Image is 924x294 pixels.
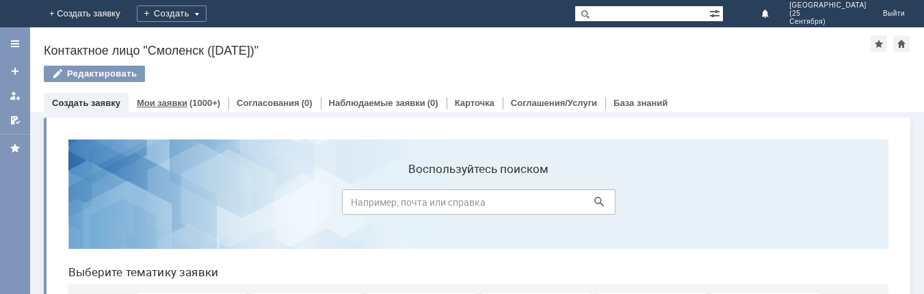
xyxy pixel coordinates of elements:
[4,60,26,82] a: Создать заявку
[613,98,668,108] a: База знаний
[302,98,313,108] div: (0)
[83,195,185,215] span: 1 линия поддержки МБК
[44,44,871,57] div: Контактное лицо "Смоленск ([DATE])"
[424,164,533,246] button: 3. Отдел логистики
[654,164,763,246] button: 5. Административно-хозяйственный отдел
[789,18,867,26] span: Сентября)
[427,98,438,108] div: (0)
[543,200,644,210] span: 4. Маркетинг
[658,195,759,215] span: 5. Административно-хозяйственный отдел
[539,164,648,246] button: 4. Маркетинг
[428,200,529,210] span: 3. Отдел логистики
[285,34,558,47] label: Воспользуйтесь поиском
[709,6,723,19] span: Расширенный поиск
[871,36,887,52] div: Добавить в избранное
[309,164,419,246] button: 2. Контрольно-ревизионный отдел
[329,98,425,108] a: Наблюдаемые заявки
[79,164,189,246] button: 1 линия поддержки МБК
[11,137,831,150] header: Выберите тематику заявки
[789,1,867,10] span: [GEOGRAPHIC_DATA]
[198,189,300,220] span: 1 линия поддержки мбк (Проблемы с интернет-заказами)
[237,98,300,108] a: Согласования
[313,195,414,215] span: 2. Контрольно-ревизионный отдел
[893,36,910,52] div: Сделать домашней страницей
[285,61,558,86] input: Например, почта или справка
[189,98,220,108] div: (1000+)
[4,85,26,107] a: Мои заявки
[137,5,207,22] div: Создать
[4,109,26,131] a: Мои согласования
[789,10,867,18] span: (25
[455,98,494,108] a: Карточка
[511,98,597,108] a: Соглашения/Услуги
[52,98,120,108] a: Создать заявку
[137,98,187,108] a: Мои заявки
[194,164,304,246] button: 1 линия поддержки мбк (Проблемы с интернет-заказами)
